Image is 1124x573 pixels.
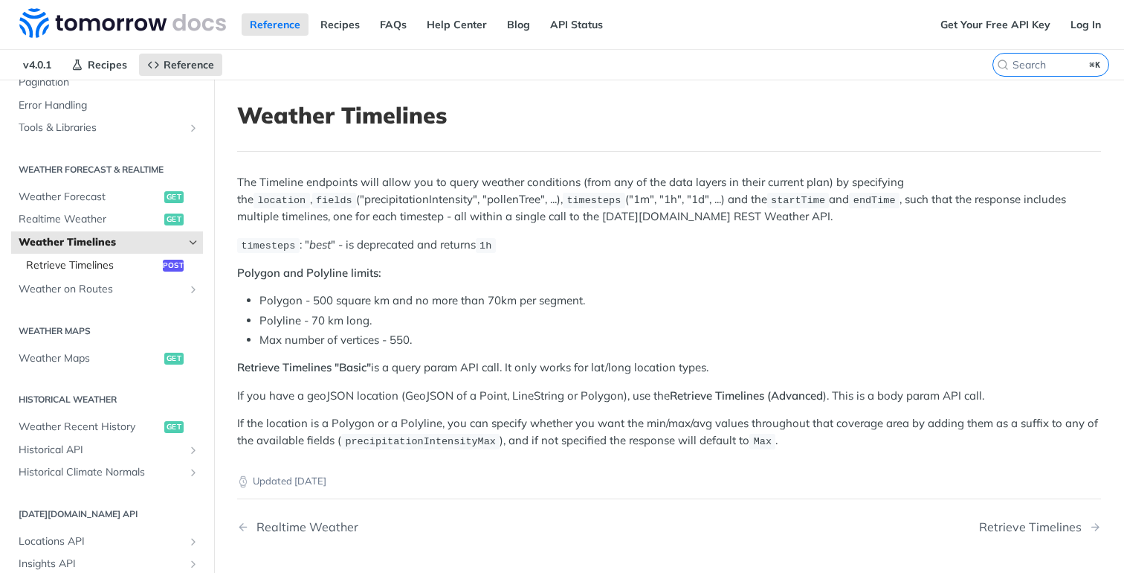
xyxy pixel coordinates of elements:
a: Weather Recent Historyget [11,416,203,438]
li: Polygon - 500 square km and no more than 70km per segment. [259,292,1101,310]
a: Recipes [312,13,368,36]
a: Reference [139,54,222,76]
em: best [309,237,331,252]
a: Previous Page: Realtime Weather [237,520,607,534]
span: timesteps [241,240,295,252]
p: is a query param API call. It only works for lat/long location types. [237,359,1101,377]
button: Show subpages for Historical API [187,444,199,456]
p: If you have a geoJSON location (GeoJSON of a Point, LineString or Polygon), use the ). This is a ... [237,388,1101,405]
a: Weather Forecastget [11,186,203,208]
li: Max number of vertices - 550. [259,332,1101,349]
span: Error Handling [19,98,199,113]
a: Reference [242,13,309,36]
span: precipitationIntensityMax [345,436,496,447]
a: Historical APIShow subpages for Historical API [11,439,203,461]
span: get [164,353,184,365]
span: Historical API [19,443,184,458]
span: Weather Maps [19,351,161,366]
span: get [164,421,184,433]
p: The Timeline endpoints will allow you to query weather conditions (from any of the data layers in... [237,174,1101,225]
span: Recipes [88,58,127,71]
a: Log In [1062,13,1109,36]
a: API Status [542,13,611,36]
li: Polyline - 70 km long. [259,313,1101,330]
h2: Weather Maps [11,324,203,338]
a: Blog [499,13,538,36]
button: Show subpages for Locations API [187,536,199,548]
span: v4.0.1 [15,54,59,76]
a: FAQs [372,13,415,36]
nav: Pagination Controls [237,505,1101,549]
div: Realtime Weather [249,520,358,534]
a: Help Center [419,13,495,36]
a: Get Your Free API Key [932,13,1059,36]
span: location [257,195,306,206]
a: Error Handling [11,95,203,117]
p: Updated [DATE] [237,474,1101,489]
span: Weather Timelines [19,235,184,250]
a: Weather Mapsget [11,348,203,370]
h2: Historical Weather [11,393,203,406]
a: Tools & LibrariesShow subpages for Tools & Libraries [11,117,203,139]
p: : " " - is deprecated and returns [237,237,1101,254]
span: Weather on Routes [19,282,184,297]
a: Realtime Weatherget [11,208,203,231]
a: Pagination [11,71,203,94]
button: Hide subpages for Weather Timelines [187,237,199,249]
span: Pagination [19,75,199,90]
span: timesteps [566,195,621,206]
span: Historical Climate Normals [19,465,184,480]
a: Locations APIShow subpages for Locations API [11,531,203,553]
h2: [DATE][DOMAIN_NAME] API [11,508,203,521]
a: Recipes [63,54,135,76]
h2: Weather Forecast & realtime [11,163,203,176]
a: Next Page: Retrieve Timelines [979,520,1101,534]
span: endTime [853,195,896,206]
button: Show subpages for Weather on Routes [187,284,199,295]
a: Historical Climate NormalsShow subpages for Historical Climate Normals [11,461,203,484]
button: Show subpages for Insights API [187,558,199,570]
strong: Retrieve Timelines "Basic" [237,360,371,374]
button: Show subpages for Tools & Libraries [187,122,199,134]
span: Realtime Weather [19,212,161,227]
span: get [164,214,184,225]
span: Weather Recent History [19,420,161,435]
svg: Search [997,59,1009,71]
span: Tools & Libraries [19,121,184,135]
span: Max [754,436,772,447]
span: Insights API [19,557,184,572]
span: Weather Forecast [19,190,161,205]
h1: Weather Timelines [237,102,1101,129]
span: Retrieve Timelines [26,258,159,273]
strong: Retrieve Timelines (Advanced [670,388,823,403]
kbd: ⌘K [1086,57,1105,72]
p: If the location is a Polygon or a Polyline, you can specify whether you want the min/max/avg valu... [237,415,1101,449]
span: Reference [164,58,214,71]
button: Show subpages for Historical Climate Normals [187,467,199,478]
strong: Polygon and Polyline limits: [237,266,381,280]
span: startTime [771,195,825,206]
span: post [163,260,184,272]
span: fields [316,195,352,206]
a: Weather TimelinesHide subpages for Weather Timelines [11,231,203,254]
span: Locations API [19,534,184,549]
div: Retrieve Timelines [979,520,1089,534]
a: Retrieve Timelinespost [19,255,203,277]
img: Tomorrow.io Weather API Docs [19,8,226,38]
span: 1h [479,240,491,252]
span: get [164,191,184,203]
a: Weather on RoutesShow subpages for Weather on Routes [11,278,203,301]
